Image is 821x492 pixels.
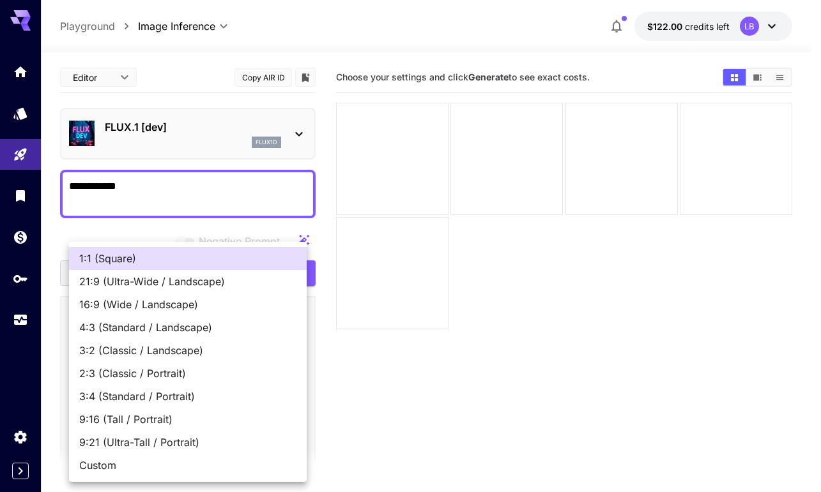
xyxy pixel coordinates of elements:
[79,343,296,358] span: 3:2 (Classic / Landscape)
[79,320,296,335] span: 4:3 (Standard / Landscape)
[79,297,296,312] span: 16:9 (Wide / Landscape)
[79,435,296,450] span: 9:21 (Ultra-Tall / Portrait)
[79,458,296,473] span: Custom
[79,251,296,266] span: 1:1 (Square)
[79,274,296,289] span: 21:9 (Ultra-Wide / Landscape)
[79,389,296,404] span: 3:4 (Standard / Portrait)
[79,366,296,381] span: 2:3 (Classic / Portrait)
[79,412,296,427] span: 9:16 (Tall / Portrait)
